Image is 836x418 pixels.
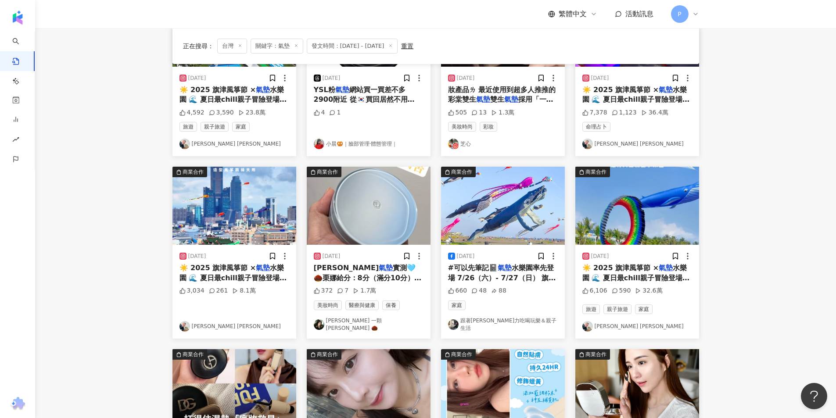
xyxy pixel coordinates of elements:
[232,122,250,132] span: 家庭
[585,168,606,176] div: 商業合作
[314,108,325,117] div: 4
[591,75,609,82] div: [DATE]
[179,321,190,332] img: KOL Avatar
[448,286,467,295] div: 660
[379,264,393,272] mark: 氣墊
[183,168,204,176] div: 商業合作
[659,86,673,94] mark: 氣墊
[582,86,659,94] span: ☀️ 2025 旗津風箏節 ×
[172,167,296,245] button: 商業合作
[314,86,335,94] span: YSL粉
[612,108,637,117] div: 1,123
[448,317,558,332] a: KOL Avatar跟著[PERSON_NAME]力吃喝玩樂＆親子生活
[188,253,206,260] div: [DATE]
[476,95,490,104] mark: 氣墊
[217,39,247,54] span: 台灣
[337,286,348,295] div: 7
[307,167,431,245] button: 商業合作
[179,139,289,149] a: KOL Avatar[PERSON_NAME] [PERSON_NAME]
[575,167,699,245] button: 商業合作
[441,167,565,245] button: 商業合作
[335,86,349,94] mark: 氣墊
[317,350,338,359] div: 商業合作
[678,9,681,19] span: P
[314,300,342,310] span: 美妝時尚
[441,167,565,245] img: post-image
[582,321,692,332] a: KOL Avatar[PERSON_NAME] [PERSON_NAME]
[659,264,673,272] mark: 氣墊
[582,321,593,332] img: KOL Avatar
[448,264,498,272] span: #可以先筆記📓
[448,300,466,310] span: 家庭
[307,39,398,54] span: 發文時間：[DATE] - [DATE]
[801,383,827,409] iframe: Help Scout Beacon - Open
[179,321,289,332] a: KOL Avatar[PERSON_NAME] [PERSON_NAME]
[256,86,270,94] mark: 氣墊
[314,139,423,149] a: KOL Avatar小晨🥨｜臉部管理·體態管理｜
[11,11,25,25] img: logo icon
[323,75,341,82] div: [DATE]
[183,43,214,50] span: 正在搜尋 ：
[457,253,475,260] div: [DATE]
[9,397,26,411] img: chrome extension
[448,108,467,117] div: 505
[448,139,558,149] a: KOL Avatar芝心
[179,139,190,149] img: KOL Avatar
[504,95,518,104] mark: 氣墊
[382,300,400,310] span: 保養
[448,122,476,132] span: 美妝時尚
[314,139,324,149] img: KOL Avatar
[329,108,341,117] div: 1
[251,39,303,54] span: 關鍵字：氣墊
[314,286,333,295] div: 372
[179,86,256,94] span: ☀️ 2025 旗津風箏節 ×
[582,286,607,295] div: 6,106
[491,286,506,295] div: 88
[314,264,379,272] span: [PERSON_NAME]
[491,108,514,117] div: 1.3萬
[635,286,662,295] div: 32.6萬
[232,286,255,295] div: 8.1萬
[612,286,631,295] div: 590
[451,168,472,176] div: 商業合作
[585,350,606,359] div: 商業合作
[448,139,459,149] img: KOL Avatar
[183,350,204,359] div: 商業合作
[179,108,205,117] div: 4,592
[323,253,341,260] div: [DATE]
[448,264,556,292] span: 水樂園率先登場 7/26（六）- 7/27（日） 旗津風箏節暨
[172,167,296,245] img: post-image
[179,264,256,272] span: ☀️ 2025 旗津風箏節 ×
[471,286,487,295] div: 48
[582,122,610,132] span: 命理占卜
[575,167,699,245] img: post-image
[307,167,431,245] img: post-image
[209,108,234,117] div: 3,590
[625,10,653,18] span: 活動訊息
[209,286,228,295] div: 261
[582,139,692,149] a: KOL Avatar[PERSON_NAME] [PERSON_NAME]
[314,319,324,330] img: KOL Avatar
[641,108,668,117] div: 36.4萬
[471,108,487,117] div: 13
[448,319,459,330] img: KOL Avatar
[582,108,607,117] div: 7,378
[490,95,504,104] span: 雙生
[314,317,423,332] a: KOL Avatar[PERSON_NAME] 一顆[PERSON_NAME] 🌰
[480,122,497,132] span: 彩妝
[582,139,593,149] img: KOL Avatar
[401,43,413,50] div: 重置
[498,264,512,272] mark: 氣墊
[179,286,205,295] div: 3,034
[314,86,415,123] span: 網站買一買差不多2900附近 從🇰🇷買回居然不用2000？？？？？ 甚至只要17-1800多而已… 🌟乾皮最愛粉
[582,304,600,314] span: 旅遊
[353,286,376,295] div: 1.7萬
[317,168,338,176] div: 商業合作
[188,75,206,82] div: [DATE]
[12,131,19,150] span: rise
[635,304,653,314] span: 家庭
[12,32,30,57] a: search
[238,108,266,117] div: 23.8萬
[201,122,229,132] span: 親子旅遊
[559,9,587,19] span: 繁體中文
